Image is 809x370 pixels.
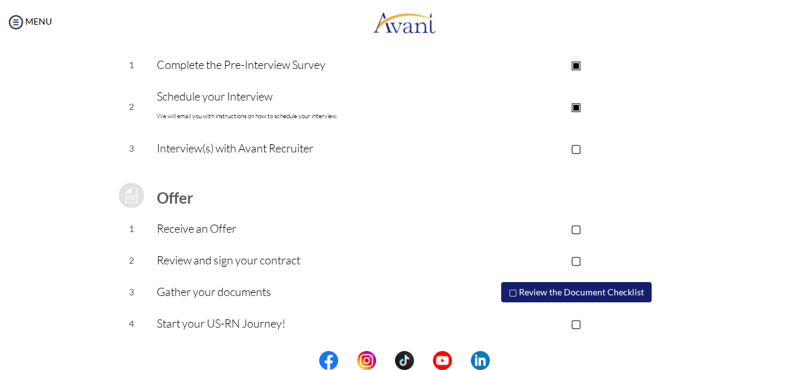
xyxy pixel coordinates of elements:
[157,87,449,125] p: Schedule your Interview
[157,283,449,300] p: Gather your documents
[157,219,449,237] p: Receive an Offer
[414,351,433,370] img: blank.png
[106,81,157,133] td: 2
[157,139,449,157] p: Interview(s) with Avant Recruiter
[357,351,376,370] img: in.png
[157,56,449,73] p: Complete the Pre-Interview Survey
[449,56,703,73] p: ▣
[452,351,471,370] img: blank.png
[6,13,25,32] img: icon-menu.png
[106,276,157,308] td: 3
[157,188,193,207] b: Offer
[157,314,449,332] p: Start your US-RN Journey!
[338,351,357,370] img: blank.png
[501,282,652,302] button: ▢ Review the Document Checklist
[449,219,703,237] p: ▢
[106,308,157,340] td: 4
[106,213,157,245] td: 1
[449,251,703,269] p: ▢
[449,314,703,332] p: ▢
[471,351,490,370] img: li.png
[395,351,414,370] img: tt.png
[157,251,449,269] p: Review and sign your contract
[116,180,147,211] img: icon-test-grey.png
[433,351,452,370] img: yt.png
[373,3,436,41] img: logo.png
[106,133,157,164] td: 3
[319,351,338,370] img: fb.png
[157,112,338,120] font: We will email you with instructions on how to schedule your interview.
[449,97,703,115] p: ▣
[106,245,157,276] td: 2
[376,351,395,370] img: blank.png
[6,16,52,27] a: MENU
[106,49,157,81] td: 1
[449,139,703,157] p: ▢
